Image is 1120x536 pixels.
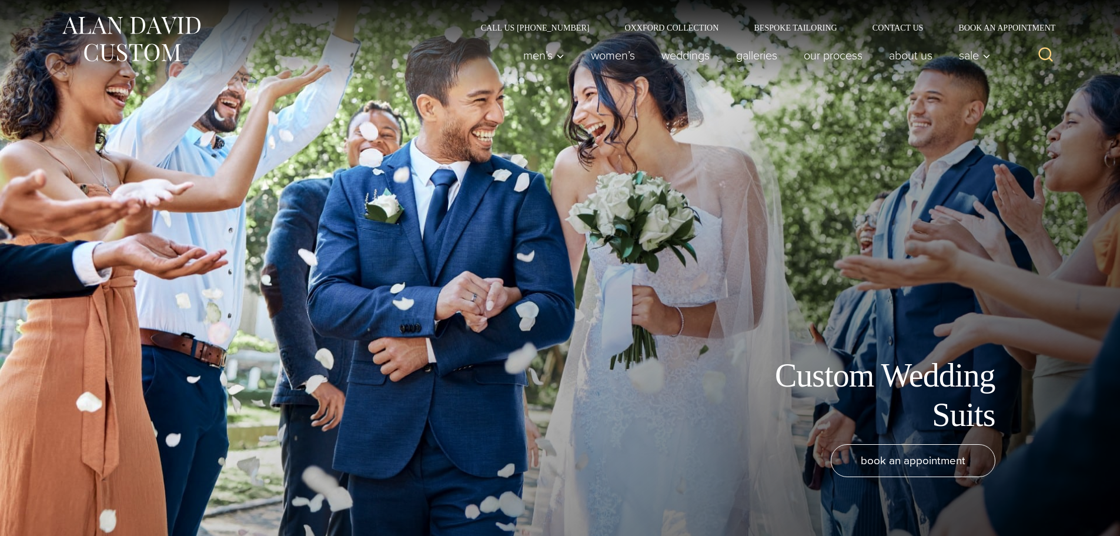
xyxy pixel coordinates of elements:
[731,356,995,435] h1: Custom Wedding Suits
[577,44,648,67] a: Women’s
[648,44,723,67] a: weddings
[463,24,607,32] a: Call Us [PHONE_NUMBER]
[941,24,1059,32] a: Book an Appointment
[510,44,997,67] nav: Primary Navigation
[523,49,564,61] span: Men’s
[723,44,790,67] a: Galleries
[831,444,995,477] a: book an appointment
[875,44,945,67] a: About Us
[790,44,875,67] a: Our Process
[1032,41,1060,69] button: View Search Form
[607,24,736,32] a: Oxxford Collection
[855,24,941,32] a: Contact Us
[959,49,991,61] span: Sale
[736,24,854,32] a: Bespoke Tailoring
[463,24,1060,32] nav: Secondary Navigation
[61,13,202,65] img: Alan David Custom
[861,452,965,469] span: book an appointment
